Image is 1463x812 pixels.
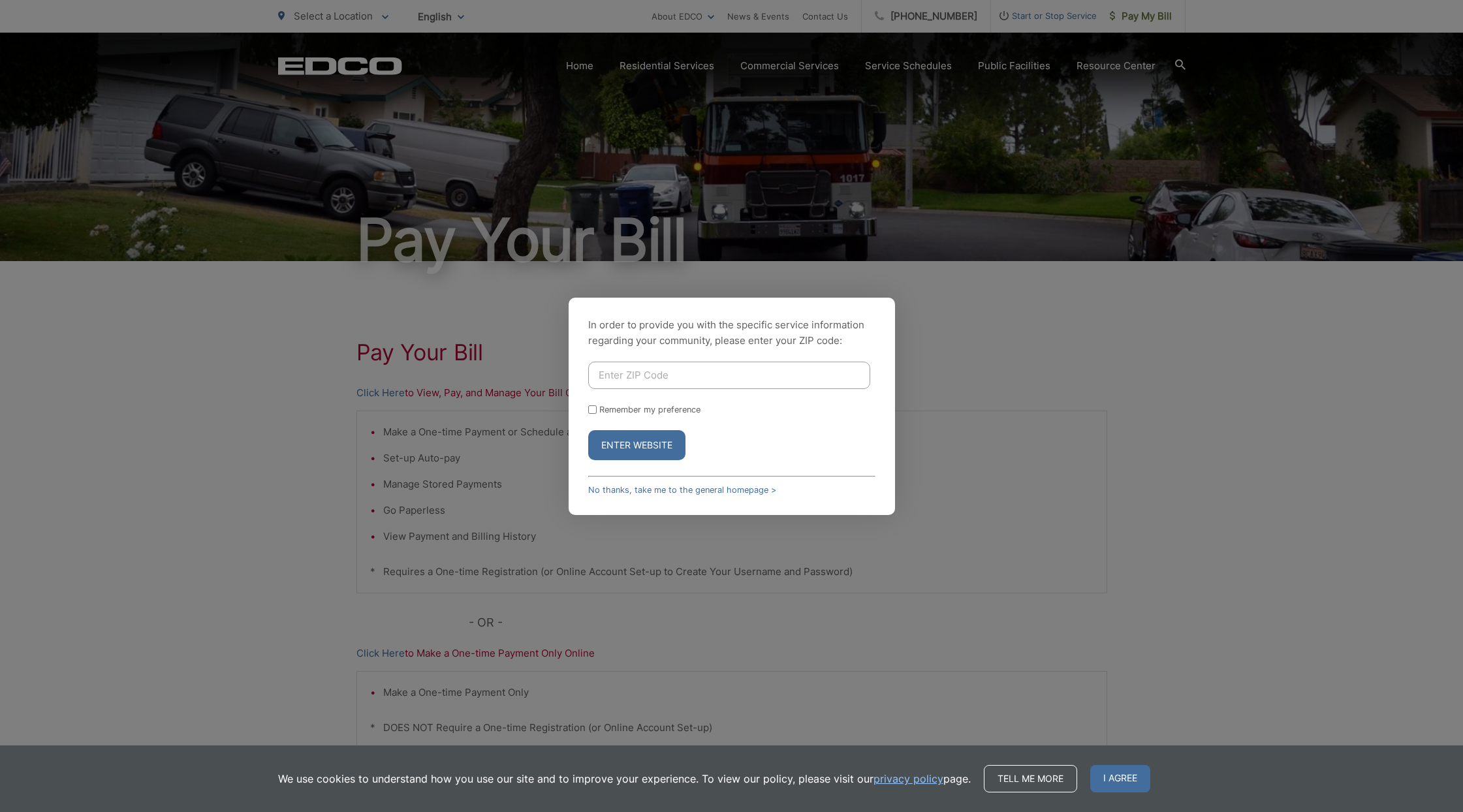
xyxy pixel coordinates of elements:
p: In order to provide you with the specific service information regarding your community, please en... [588,317,875,349]
a: No thanks, take me to the general homepage > [588,485,776,495]
p: We use cookies to understand how you use our site and to improve your experience. To view our pol... [278,771,971,787]
input: Enter ZIP Code [588,362,870,389]
a: Tell me more [984,765,1077,792]
button: Enter Website [588,430,685,460]
span: I agree [1090,765,1150,792]
a: privacy policy [873,771,943,787]
label: Remember my preference [599,405,700,414]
